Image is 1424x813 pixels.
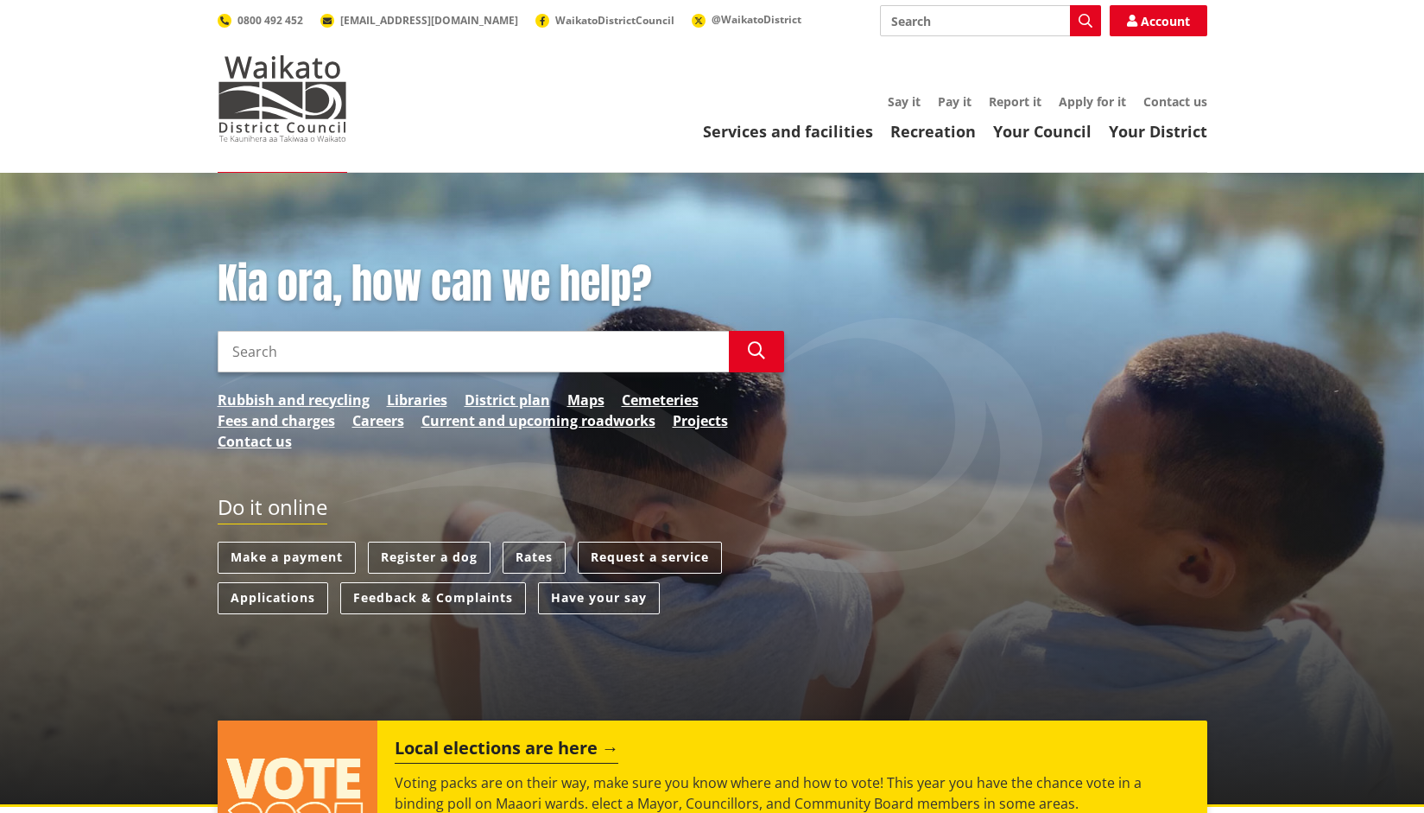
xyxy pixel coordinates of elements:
[622,390,699,410] a: Cemeteries
[535,13,674,28] a: WaikatoDistrictCouncil
[538,582,660,614] a: Have your say
[237,13,303,28] span: 0800 492 452
[1110,5,1207,36] a: Account
[673,410,728,431] a: Projects
[218,390,370,410] a: Rubbish and recycling
[340,13,518,28] span: [EMAIL_ADDRESS][DOMAIN_NAME]
[880,5,1101,36] input: Search input
[1059,93,1126,110] a: Apply for it
[421,410,655,431] a: Current and upcoming roadworks
[218,331,729,372] input: Search input
[888,93,921,110] a: Say it
[890,121,976,142] a: Recreation
[218,495,327,525] h2: Do it online
[387,390,447,410] a: Libraries
[555,13,674,28] span: WaikatoDistrictCouncil
[218,582,328,614] a: Applications
[340,582,526,614] a: Feedback & Complaints
[218,13,303,28] a: 0800 492 452
[368,542,490,574] a: Register a dog
[218,431,292,452] a: Contact us
[938,93,971,110] a: Pay it
[567,390,604,410] a: Maps
[712,12,801,27] span: @WaikatoDistrict
[320,13,518,28] a: [EMAIL_ADDRESS][DOMAIN_NAME]
[578,542,722,574] a: Request a service
[1109,121,1207,142] a: Your District
[993,121,1092,142] a: Your Council
[218,55,347,142] img: Waikato District Council - Te Kaunihera aa Takiwaa o Waikato
[218,410,335,431] a: Fees and charges
[395,738,618,764] h2: Local elections are here
[465,390,550,410] a: District plan
[1143,93,1207,110] a: Contact us
[352,410,404,431] a: Careers
[503,542,566,574] a: Rates
[218,542,356,574] a: Make a payment
[703,121,873,142] a: Services and facilities
[218,259,784,309] h1: Kia ora, how can we help?
[989,93,1041,110] a: Report it
[692,12,801,27] a: @WaikatoDistrict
